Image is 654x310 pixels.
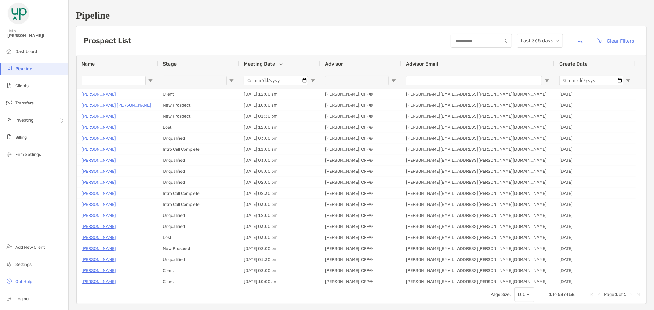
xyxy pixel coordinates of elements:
a: [PERSON_NAME] [82,190,116,197]
div: [DATE] [554,232,636,243]
img: add_new_client icon [6,243,13,251]
div: [PERSON_NAME][EMAIL_ADDRESS][PERSON_NAME][DOMAIN_NAME] [401,144,554,155]
div: [PERSON_NAME], CFP® [320,89,401,100]
div: [DATE] [554,122,636,133]
div: [DATE] [554,144,636,155]
div: [DATE] 01:30 pm [239,111,320,122]
div: [DATE] [554,199,636,210]
input: Create Date Filter Input [559,76,623,85]
div: [DATE] 03:00 pm [239,133,320,144]
div: [PERSON_NAME], CFP® [320,232,401,243]
p: [PERSON_NAME] [82,223,116,230]
div: [DATE] [554,100,636,111]
a: [PERSON_NAME] [82,212,116,219]
span: of [619,292,623,297]
div: Unqualified [158,221,239,232]
div: [PERSON_NAME][EMAIL_ADDRESS][PERSON_NAME][DOMAIN_NAME] [401,276,554,287]
div: Lost [158,232,239,243]
div: [PERSON_NAME][EMAIL_ADDRESS][PERSON_NAME][DOMAIN_NAME] [401,133,554,144]
span: Stage [163,61,177,67]
span: Create Date [559,61,587,67]
div: [DATE] [554,243,636,254]
div: Unqualified [158,254,239,265]
span: Settings [15,262,32,267]
div: [DATE] 02:00 pm [239,243,320,254]
div: [DATE] 03:00 pm [239,221,320,232]
div: [DATE] 03:00 pm [239,199,320,210]
div: [DATE] 11:00 am [239,144,320,155]
a: [PERSON_NAME] [PERSON_NAME] [82,101,151,109]
a: [PERSON_NAME] [82,179,116,186]
span: Dashboard [15,49,37,54]
div: Intro Call Complete [158,188,239,199]
div: Unqualified [158,155,239,166]
div: Next Page [629,292,634,297]
div: Intro Call Complete [158,144,239,155]
div: Unqualified [158,166,239,177]
div: [DATE] 12:00 pm [239,210,320,221]
div: [DATE] [554,276,636,287]
div: [DATE] 10:00 am [239,100,320,111]
div: [DATE] [554,254,636,265]
input: Name Filter Input [82,76,146,85]
div: [PERSON_NAME][EMAIL_ADDRESS][PERSON_NAME][DOMAIN_NAME] [401,243,554,254]
a: [PERSON_NAME] [82,245,116,252]
div: [DATE] 12:00 am [239,89,320,100]
div: Unqualified [158,210,239,221]
p: [PERSON_NAME] [82,134,116,142]
button: Open Filter Menu [626,78,631,83]
div: [DATE] [554,188,636,199]
span: [PERSON_NAME]! [7,33,65,38]
img: settings icon [6,260,13,268]
img: billing icon [6,133,13,141]
span: Add New Client [15,245,45,250]
div: Last Page [636,292,641,297]
div: [PERSON_NAME], CFP® [320,177,401,188]
span: Meeting Date [244,61,275,67]
span: Advisor Email [406,61,438,67]
div: [PERSON_NAME], CFP® [320,199,401,210]
span: Firm Settings [15,152,41,157]
a: [PERSON_NAME] [82,201,116,208]
span: 1 [615,292,618,297]
div: [DATE] 02:30 pm [239,188,320,199]
a: [PERSON_NAME] [82,234,116,241]
a: [PERSON_NAME] [82,146,116,153]
span: Pipeline [15,66,32,71]
img: dashboard icon [6,47,13,55]
a: [PERSON_NAME] [82,168,116,175]
p: [PERSON_NAME] [82,90,116,98]
img: pipeline icon [6,65,13,72]
div: [PERSON_NAME], CFP® [320,221,401,232]
div: Client [158,265,239,276]
img: logout icon [6,295,13,302]
div: Previous Page [597,292,602,297]
div: [PERSON_NAME][EMAIL_ADDRESS][PERSON_NAME][DOMAIN_NAME] [401,100,554,111]
div: Unqualified [158,177,239,188]
div: Page Size: [490,292,511,297]
div: [PERSON_NAME][EMAIL_ADDRESS][PERSON_NAME][DOMAIN_NAME] [401,210,554,221]
div: [DATE] [554,177,636,188]
span: Get Help [15,279,32,284]
button: Open Filter Menu [545,78,549,83]
div: [PERSON_NAME][EMAIL_ADDRESS][PERSON_NAME][DOMAIN_NAME] [401,265,554,276]
div: [PERSON_NAME], CFP® [320,155,401,166]
a: [PERSON_NAME] [82,123,116,131]
span: 1 [624,292,626,297]
div: [PERSON_NAME][EMAIL_ADDRESS][PERSON_NAME][DOMAIN_NAME] [401,221,554,232]
div: [DATE] [554,133,636,144]
input: Meeting Date Filter Input [244,76,308,85]
p: [PERSON_NAME] [82,256,116,263]
img: clients icon [6,82,13,89]
h3: Prospect List [84,36,131,45]
a: [PERSON_NAME] [82,278,116,285]
div: [DATE] [554,166,636,177]
div: [PERSON_NAME], CFP® [320,133,401,144]
button: Open Filter Menu [391,78,396,83]
div: [PERSON_NAME][EMAIL_ADDRESS][PERSON_NAME][DOMAIN_NAME] [401,254,554,265]
span: Clients [15,83,29,89]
